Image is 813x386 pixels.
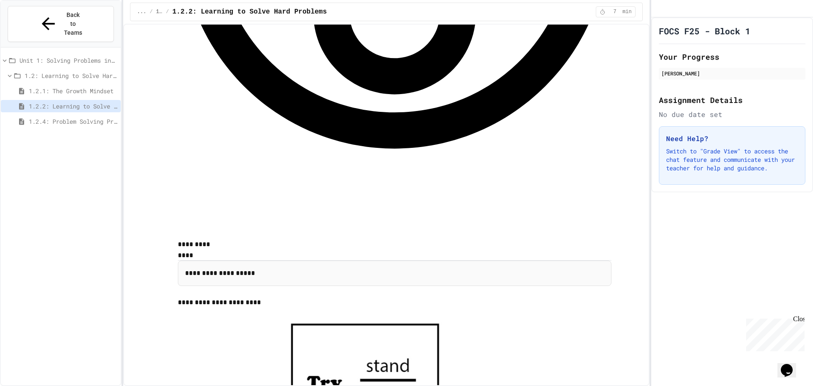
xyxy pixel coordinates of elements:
span: / [166,8,169,15]
div: Chat with us now!Close [3,3,58,54]
span: Unit 1: Solving Problems in Computer Science [19,56,117,65]
span: 7 [608,8,622,15]
span: 1.2.1: The Growth Mindset [29,86,117,95]
span: / [149,8,152,15]
span: 1.2: Learning to Solve Hard Problems [25,71,117,80]
div: [PERSON_NAME] [661,69,803,77]
span: 1.2.4: Problem Solving Practice [29,117,117,126]
h3: Need Help? [666,133,798,144]
div: No due date set [659,109,805,119]
span: 1.2.2: Learning to Solve Hard Problems [172,7,327,17]
span: 1.2.2: Learning to Solve Hard Problems [29,102,117,111]
iframe: chat widget [743,315,805,351]
span: ... [137,8,147,15]
span: min [622,8,632,15]
p: Switch to "Grade View" to access the chat feature and communicate with your teacher for help and ... [666,147,798,172]
span: Back to Teams [63,11,83,37]
button: Back to Teams [8,6,114,42]
h1: FOCS F25 - Block 1 [659,25,750,37]
span: 1.2: Learning to Solve Hard Problems [156,8,163,15]
iframe: chat widget [777,352,805,378]
h2: Assignment Details [659,94,805,106]
h2: Your Progress [659,51,805,63]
